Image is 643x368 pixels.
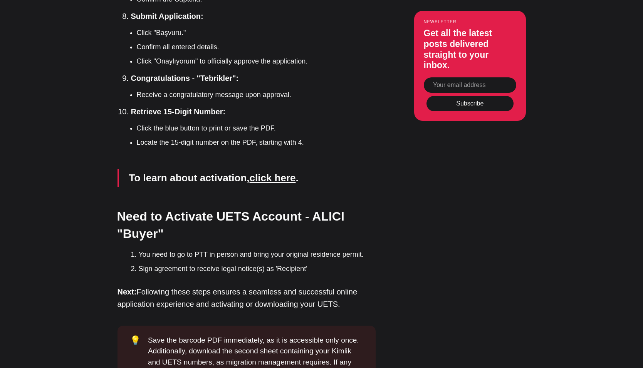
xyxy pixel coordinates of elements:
[139,264,376,274] li: Sign agreement to receive legal notice(s) as 'Recipient'
[118,288,137,296] strong: Next:
[137,56,376,67] li: Click "Onaylıyorum" to officially approve the application.
[131,12,203,20] strong: Submit Application:
[137,90,376,100] li: Receive a congratulatory message upon approval.
[424,20,516,24] small: Newsletter
[424,77,516,93] input: Your email address
[137,123,376,134] li: Click the blue button to print or save the PDF.
[137,137,376,148] li: Locate the 15-digit number on the PDF, starting with 4.
[137,28,376,38] li: Click "Başvuru."
[137,42,376,52] li: Confirm all entered details.
[118,286,376,310] p: Following these steps ensures a seamless and successful online application experience and activat...
[424,28,516,71] h3: Get all the latest posts delivered straight to your inbox.
[139,249,376,260] li: You need to go to PTT in person and bring your original residence permit.
[118,169,376,187] blockquote: To learn about activation, .
[426,96,514,111] button: Subscribe
[131,74,239,82] strong: Congratulations - "Tebrikler":
[250,172,296,184] a: click here
[117,209,344,241] strong: Need to Activate UETS Account - ALICI "Buyer"
[131,107,226,116] strong: Retrieve 15-Digit Number:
